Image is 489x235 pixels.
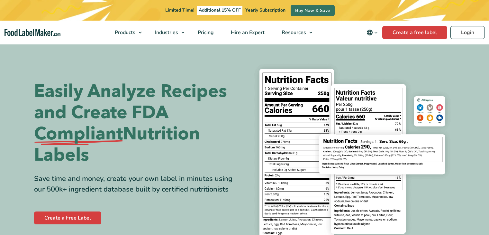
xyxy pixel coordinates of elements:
span: Resources [280,29,307,36]
span: Limited Time! [165,7,194,13]
span: Pricing [196,29,214,36]
button: Change language [362,26,382,39]
a: Create a Free Label [34,211,101,224]
a: Food Label Maker homepage [5,29,60,36]
a: Products [106,21,145,44]
a: Resources [273,21,316,44]
div: Save time and money, create your own label in minutes using our 500k+ ingredient database built b... [34,174,240,195]
h1: Easily Analyze Recipes and Create FDA Nutrition Labels [34,81,240,166]
a: Create a free label [382,26,447,39]
span: Compliant [34,123,123,145]
span: Industries [153,29,179,36]
a: Login [450,26,485,39]
span: Products [113,29,136,36]
span: Additional 15% OFF [197,6,242,15]
span: Yearly Subscription [245,7,285,13]
span: Hire an Expert [229,29,265,36]
a: Buy Now & Save [291,5,335,16]
a: Industries [147,21,188,44]
a: Hire an Expert [222,21,272,44]
a: Pricing [189,21,221,44]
